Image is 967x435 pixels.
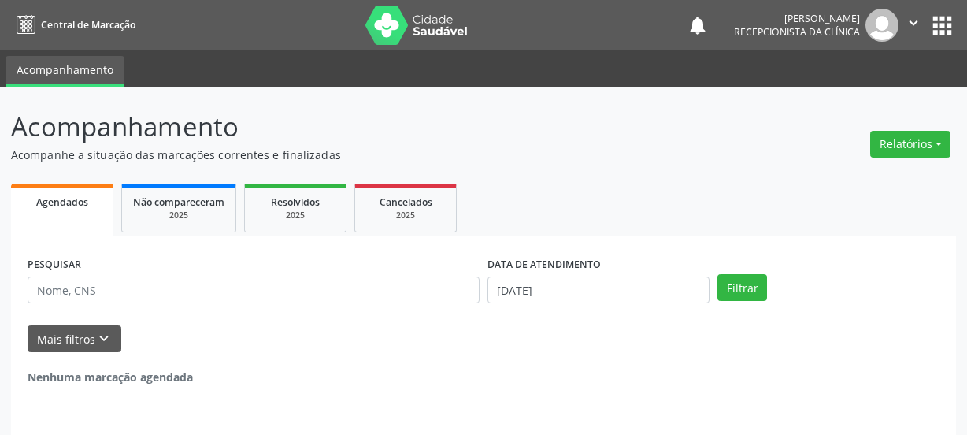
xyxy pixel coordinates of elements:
[256,210,335,221] div: 2025
[487,253,601,277] label: DATA DE ATENDIMENTO
[11,147,672,163] p: Acompanhe a situação das marcações correntes e finalizadas
[28,370,193,385] strong: Nenhuma marcação agendada
[11,12,135,38] a: Central de Marcação
[36,195,88,209] span: Agendados
[898,9,928,42] button: 
[133,195,224,209] span: Não compareceram
[41,18,135,32] span: Central de Marcação
[865,9,898,42] img: img
[133,210,224,221] div: 2025
[366,210,445,221] div: 2025
[734,12,860,25] div: [PERSON_NAME]
[380,195,432,209] span: Cancelados
[905,14,922,32] i: 
[870,131,950,158] button: Relatórios
[717,274,767,301] button: Filtrar
[28,253,81,277] label: PESQUISAR
[28,325,121,353] button: Mais filtroskeyboard_arrow_down
[487,277,710,303] input: Selecione um intervalo
[28,277,480,303] input: Nome, CNS
[687,14,709,36] button: notifications
[271,195,320,209] span: Resolvidos
[734,25,860,39] span: Recepcionista da clínica
[928,12,956,39] button: apps
[6,56,124,87] a: Acompanhamento
[11,107,672,147] p: Acompanhamento
[95,330,113,348] i: keyboard_arrow_down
